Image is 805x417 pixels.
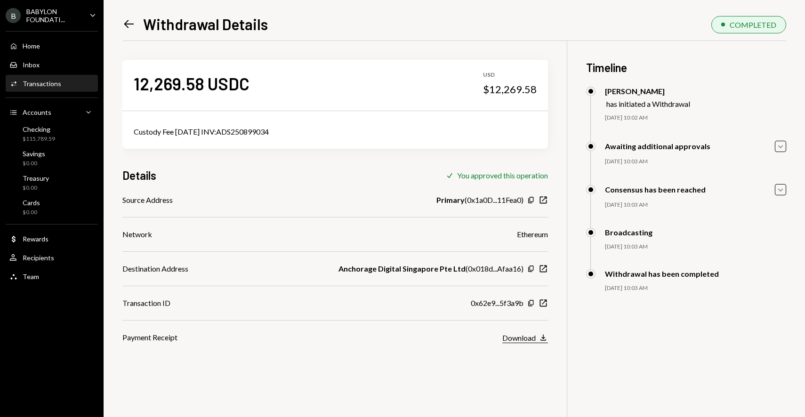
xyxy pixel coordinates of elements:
[605,158,786,166] div: [DATE] 10:03 AM
[122,332,177,343] div: Payment Receipt
[606,99,690,108] div: has initiated a Withdrawal
[457,171,548,180] div: You approved this operation
[483,83,537,96] div: $12,269.58
[6,230,98,247] a: Rewards
[23,80,61,88] div: Transactions
[23,254,54,262] div: Recipients
[605,87,690,96] div: [PERSON_NAME]
[6,249,98,266] a: Recipients
[23,125,55,133] div: Checking
[23,235,48,243] div: Rewards
[23,61,40,69] div: Inbox
[6,122,98,145] a: Checking$115,789.59
[338,263,466,274] b: Anchorage Digital Singapore Pte Ltd
[605,228,652,237] div: Broadcasting
[6,268,98,285] a: Team
[6,56,98,73] a: Inbox
[605,185,706,194] div: Consensus has been reached
[122,229,152,240] div: Network
[23,108,51,116] div: Accounts
[23,174,49,182] div: Treasury
[436,194,465,206] b: Primary
[23,160,45,168] div: $0.00
[471,297,523,309] div: 0x62e9...5f3a9b
[502,333,548,343] button: Download
[23,273,39,281] div: Team
[517,229,548,240] div: Ethereum
[605,201,786,209] div: [DATE] 10:03 AM
[134,126,537,137] div: Custody Fee [DATE] INV:ADS250899034
[6,196,98,218] a: Cards$0.00
[6,104,98,120] a: Accounts
[23,208,40,217] div: $0.00
[23,184,49,192] div: $0.00
[436,194,523,206] div: ( 0x1a0D...11Fea0 )
[6,37,98,54] a: Home
[122,297,170,309] div: Transaction ID
[134,73,250,94] div: 12,269.58 USDC
[338,263,523,274] div: ( 0x018d...Afaa16 )
[6,171,98,194] a: Treasury$0.00
[26,8,82,24] div: BABYLON FOUNDATI...
[586,60,786,75] h3: Timeline
[122,194,173,206] div: Source Address
[122,263,188,274] div: Destination Address
[23,42,40,50] div: Home
[23,135,55,143] div: $115,789.59
[483,71,537,79] div: USD
[23,150,45,158] div: Savings
[6,8,21,23] div: B
[143,15,268,33] h1: Withdrawal Details
[6,147,98,169] a: Savings$0.00
[605,114,786,122] div: [DATE] 10:02 AM
[122,168,156,183] h3: Details
[6,75,98,92] a: Transactions
[605,284,786,292] div: [DATE] 10:03 AM
[502,333,536,342] div: Download
[605,269,719,278] div: Withdrawal has been completed
[23,199,40,207] div: Cards
[605,243,786,251] div: [DATE] 10:03 AM
[730,20,776,29] div: COMPLETED
[605,142,710,151] div: Awaiting additional approvals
